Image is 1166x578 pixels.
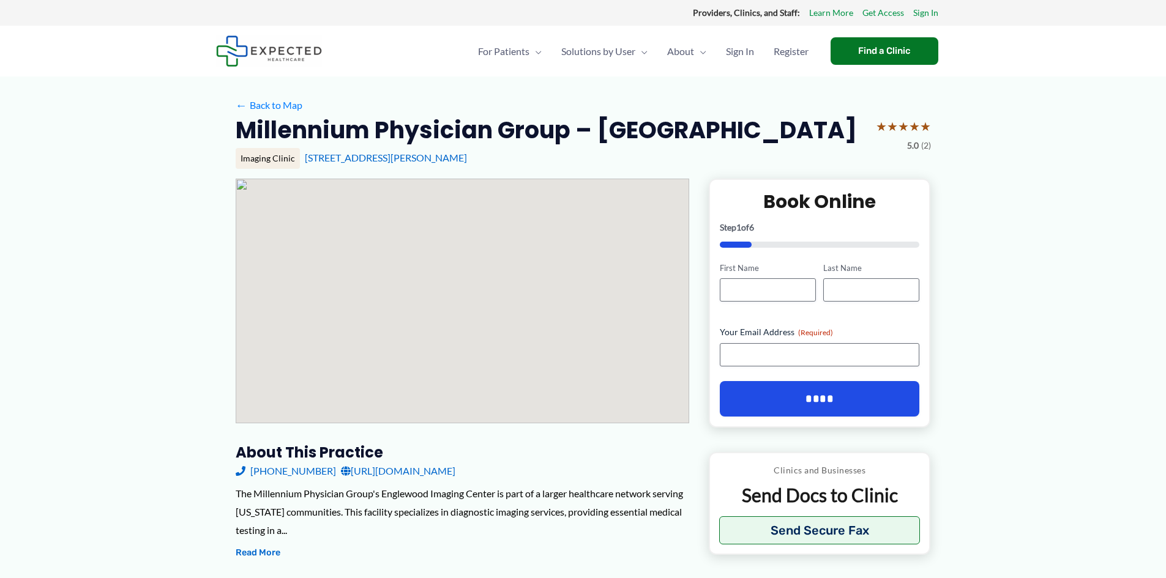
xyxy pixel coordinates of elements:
span: (Required) [798,328,833,337]
div: The Millennium Physician Group's Englewood Imaging Center is part of a larger healthcare network ... [236,484,689,539]
span: Solutions by User [561,30,635,73]
span: ← [236,99,247,111]
a: Find a Clinic [831,37,938,65]
a: Register [764,30,818,73]
span: ★ [909,115,920,138]
h3: About this practice [236,443,689,462]
a: ←Back to Map [236,96,302,114]
span: 6 [749,222,754,232]
span: ★ [898,115,909,138]
a: Solutions by UserMenu Toggle [551,30,657,73]
label: First Name [720,262,816,274]
a: [URL][DOMAIN_NAME] [341,462,455,480]
p: Clinics and Businesses [719,462,921,478]
img: Expected Healthcare Logo - side, dark font, small [216,35,322,67]
span: Menu Toggle [694,30,706,73]
nav: Primary Site Navigation [468,30,818,73]
p: Step of [720,223,920,232]
a: Learn More [809,5,853,21]
span: ★ [920,115,931,138]
div: Imaging Clinic [236,148,300,169]
span: Menu Toggle [635,30,648,73]
button: Read More [236,546,280,560]
strong: Providers, Clinics, and Staff: [693,7,800,18]
h2: Book Online [720,190,920,213]
a: Sign In [913,5,938,21]
span: 1 [736,222,741,232]
a: AboutMenu Toggle [657,30,716,73]
label: Last Name [823,262,919,274]
a: [STREET_ADDRESS][PERSON_NAME] [305,152,467,163]
p: Send Docs to Clinic [719,483,921,507]
button: Send Secure Fax [719,516,921,544]
span: (2) [921,138,931,154]
span: ★ [876,115,887,138]
span: For Patients [478,30,529,73]
a: [PHONE_NUMBER] [236,462,336,480]
span: About [667,30,694,73]
span: ★ [887,115,898,138]
span: Sign In [726,30,754,73]
span: Register [774,30,809,73]
label: Your Email Address [720,326,920,338]
h2: Millennium Physician Group – [GEOGRAPHIC_DATA] [236,115,857,145]
span: Menu Toggle [529,30,542,73]
span: 5.0 [907,138,919,154]
a: Get Access [862,5,904,21]
a: For PatientsMenu Toggle [468,30,551,73]
a: Sign In [716,30,764,73]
